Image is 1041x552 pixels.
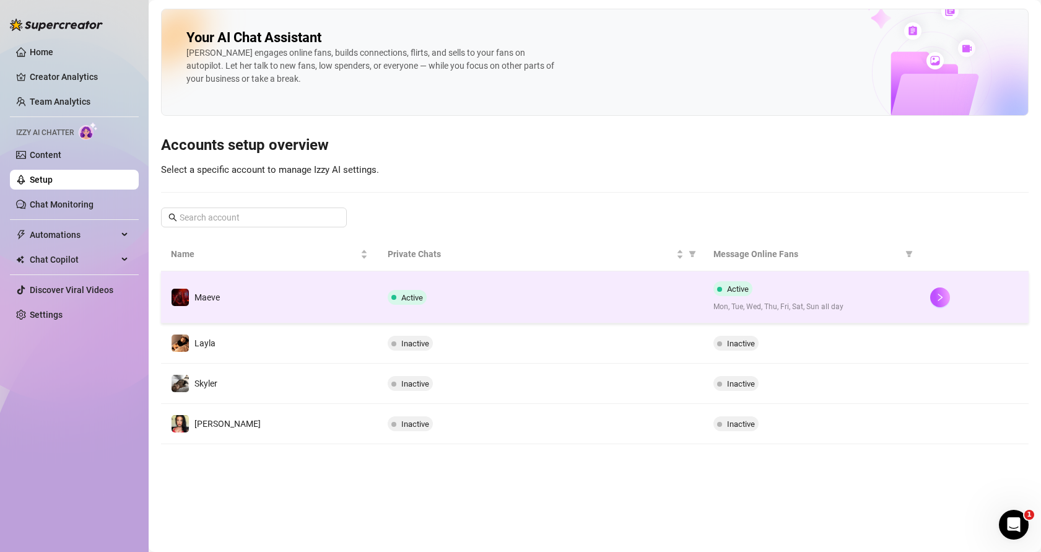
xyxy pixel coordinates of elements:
span: Inactive [727,379,755,388]
span: Chat Copilot [30,250,118,269]
input: Search account [180,211,329,224]
h2: Your AI Chat Assistant [186,29,321,46]
a: Creator Analytics [30,67,129,87]
span: filter [905,250,913,258]
img: Chat Copilot [16,255,24,264]
img: AI Chatter [79,122,98,140]
a: Discover Viral Videos [30,285,113,295]
span: filter [686,245,699,263]
span: 1 [1024,510,1034,520]
span: search [168,213,177,222]
a: Content [30,150,61,160]
span: Inactive [727,339,755,348]
button: right [930,287,950,307]
span: Skyler [194,379,217,388]
a: Settings [30,310,63,320]
span: Izzy AI Chatter [16,127,74,139]
img: Skyler [172,375,189,392]
a: Team Analytics [30,97,90,107]
span: filter [903,245,915,263]
span: Inactive [401,379,429,388]
span: Inactive [401,419,429,429]
a: Home [30,47,53,57]
iframe: Intercom live chat [999,510,1029,540]
span: filter [689,250,696,258]
span: Select a specific account to manage Izzy AI settings. [161,164,379,175]
span: [PERSON_NAME] [194,419,261,429]
span: Name [171,247,358,261]
span: right [936,293,944,302]
span: Message Online Fans [713,247,900,261]
img: Zoe [172,415,189,432]
span: Active [401,293,423,302]
span: Maeve [194,292,220,302]
span: Inactive [401,339,429,348]
span: Inactive [727,419,755,429]
th: Private Chats [378,237,703,271]
span: Layla [194,338,216,348]
a: Setup [30,175,53,185]
span: Mon, Tue, Wed, Thu, Fri, Sat, Sun all day [713,301,910,313]
th: Name [161,237,378,271]
span: Active [727,284,749,294]
h3: Accounts setup overview [161,136,1029,156]
a: Chat Monitoring [30,199,94,209]
span: thunderbolt [16,230,26,240]
span: Private Chats [388,247,673,261]
div: [PERSON_NAME] engages online fans, builds connections, flirts, and sells to your fans on autopilo... [186,46,558,85]
img: logo-BBDzfeDw.svg [10,19,103,31]
span: Automations [30,225,118,245]
img: Maeve [172,289,189,306]
img: Layla [172,335,189,352]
